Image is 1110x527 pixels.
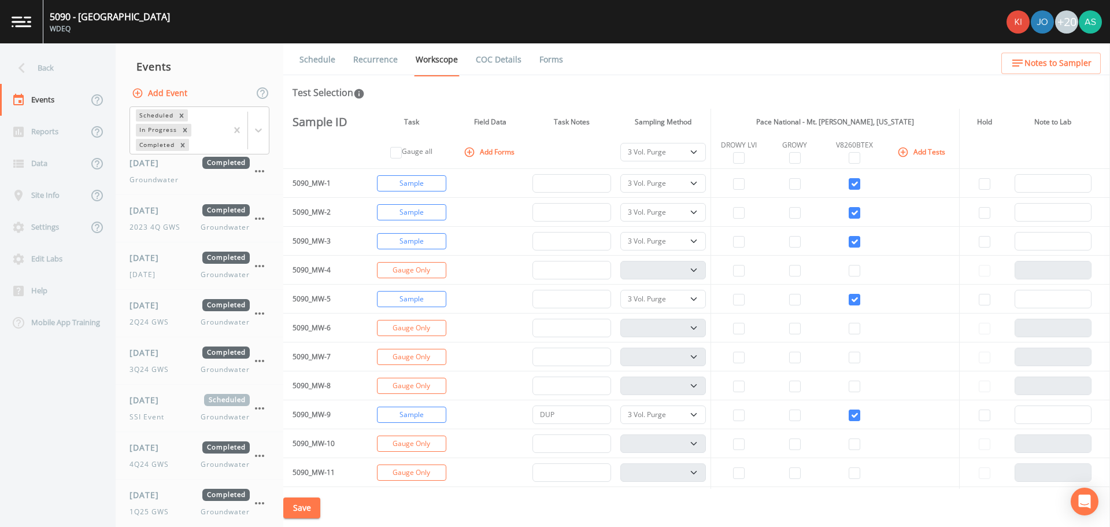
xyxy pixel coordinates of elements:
span: 2Q24 GWS [129,317,176,327]
span: 3Q24 GWS [129,364,176,375]
button: Add Tests [895,142,950,161]
button: Gauge Only [377,262,446,278]
a: Workscope [414,43,460,76]
span: [DATE] [129,204,167,216]
button: Sample [377,407,446,423]
span: Completed [202,252,250,264]
a: COC Details [474,43,523,76]
a: [DATE]Completed3Q24 GWSGroundwater [116,337,283,385]
div: Open Intercom Messenger [1071,488,1098,515]
div: Remove Scheduled [175,109,188,121]
button: Gauge Only [377,320,446,336]
span: 4Q24 GWS [129,459,176,470]
div: In Progress [136,124,179,136]
button: Gauge Only [377,349,446,365]
span: SSI Event [129,412,171,422]
td: 5090_MW-12 [283,487,360,516]
button: Sample [377,233,446,249]
button: Notes to Sampler [1001,53,1101,74]
div: Josh Watzak [1030,10,1054,34]
div: DROWY LVI [716,140,762,150]
span: [DATE] [129,270,162,280]
th: Hold [960,109,1010,135]
div: Test Selection [293,86,365,99]
span: Completed [202,204,250,216]
img: 90c1b0c37970a682c16f0c9ace18ad6c [1007,10,1030,34]
img: d2de15c11da5451b307a030ac90baa3e [1031,10,1054,34]
td: 5090_MW-9 [283,400,360,429]
th: Task Notes [528,109,616,135]
span: [DATE] [129,441,167,454]
span: Scheduled [204,394,250,406]
a: Forms [538,43,565,76]
a: [DATE]Completed1Q25 GWSGroundwater [116,480,283,527]
div: V8260BTEX [827,140,881,150]
span: Completed [202,489,250,501]
img: 360e392d957c10372a2befa2d3a287f3 [1079,10,1102,34]
span: Groundwater [201,507,250,517]
div: Remove Completed [176,139,189,151]
button: Save [283,497,320,519]
div: Completed [136,139,176,151]
td: 5090_MW-11 [283,458,360,487]
span: Completed [202,441,250,454]
span: Groundwater [201,317,250,327]
span: [DATE] [129,394,167,406]
span: [DATE] [129,347,167,359]
span: [DATE] [129,252,167,264]
th: Field Data [453,109,528,135]
td: 5090_MW-1 [283,169,360,198]
button: Gauge Only [377,378,446,394]
button: Sample [377,204,446,220]
div: Scheduled [136,109,175,121]
a: [DATE]Completed4Q24 GWSGroundwater [116,432,283,480]
th: Sampling Method [616,109,711,135]
a: Recurrence [351,43,399,76]
span: [DATE] [129,157,167,169]
button: Sample [377,291,446,307]
a: [DATE]Completed2023 4Q GWSGroundwater [116,195,283,242]
div: 5090 - [GEOGRAPHIC_DATA] [50,10,170,24]
td: 5090_MW-2 [283,198,360,227]
span: [DATE] [129,489,167,501]
span: Groundwater [201,459,250,470]
label: Gauge all [402,146,432,157]
td: 5090_MW-4 [283,256,360,285]
img: logo [12,16,31,27]
span: Completed [202,157,250,169]
th: Task [371,109,453,135]
span: Groundwater [201,222,250,233]
button: Gauge Only [377,436,446,452]
span: [DATE] [129,299,167,311]
span: 1Q25 GWS [129,507,176,517]
span: Groundwater [201,364,250,375]
td: 5090_MW-6 [283,314,360,342]
th: Sample ID [283,109,360,135]
div: +20 [1055,10,1078,34]
button: Sample [377,175,446,191]
a: [DATE]CompletedGroundwater [116,148,283,195]
a: Schedule [298,43,337,76]
th: Pace National - Mt. [PERSON_NAME], [US_STATE] [711,109,960,135]
a: [DATE]ScheduledSSI EventGroundwater [116,385,283,432]
span: Groundwater [201,412,250,422]
td: 5090_MW-8 [283,371,360,400]
div: Events [116,52,283,81]
td: 5090_MW-7 [283,342,360,371]
span: 2023 4Q GWS [129,222,187,233]
span: Completed [202,299,250,311]
td: 5090_MW-3 [283,227,360,256]
button: Add Forms [461,142,519,161]
button: Add Event [129,83,192,104]
a: [DATE]Completed[DATE]Groundwater [116,242,283,290]
span: Groundwater [201,270,250,280]
td: 5090_MW-5 [283,285,360,314]
div: Kira Cunniff [1006,10,1030,34]
svg: In this section you'll be able to select the analytical test to run, based on the media type, and... [353,88,365,99]
div: GROWY [772,140,819,150]
a: [DATE]Completed2Q24 GWSGroundwater [116,290,283,337]
span: Completed [202,347,250,359]
span: Groundwater [129,175,179,185]
button: Gauge Only [377,465,446,481]
span: Notes to Sampler [1024,56,1091,71]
